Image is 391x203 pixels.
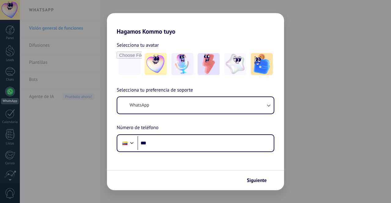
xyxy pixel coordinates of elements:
span: Selecciona tu preferencia de soporte [117,86,193,94]
span: WhatsApp [130,102,149,108]
img: -1.jpeg [145,53,167,75]
span: Selecciona tu avatar [117,41,159,49]
img: -5.jpeg [251,53,273,75]
img: -2.jpeg [171,53,193,75]
img: -4.jpeg [224,53,246,75]
span: Siguiente [247,178,267,183]
img: -3.jpeg [198,53,220,75]
h2: Hagamos Kommo tuyo [107,13,284,35]
button: Siguiente [244,175,275,186]
span: Número de teléfono [117,124,159,132]
button: WhatsApp [117,97,274,114]
div: Colombia: + 57 [119,137,131,150]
